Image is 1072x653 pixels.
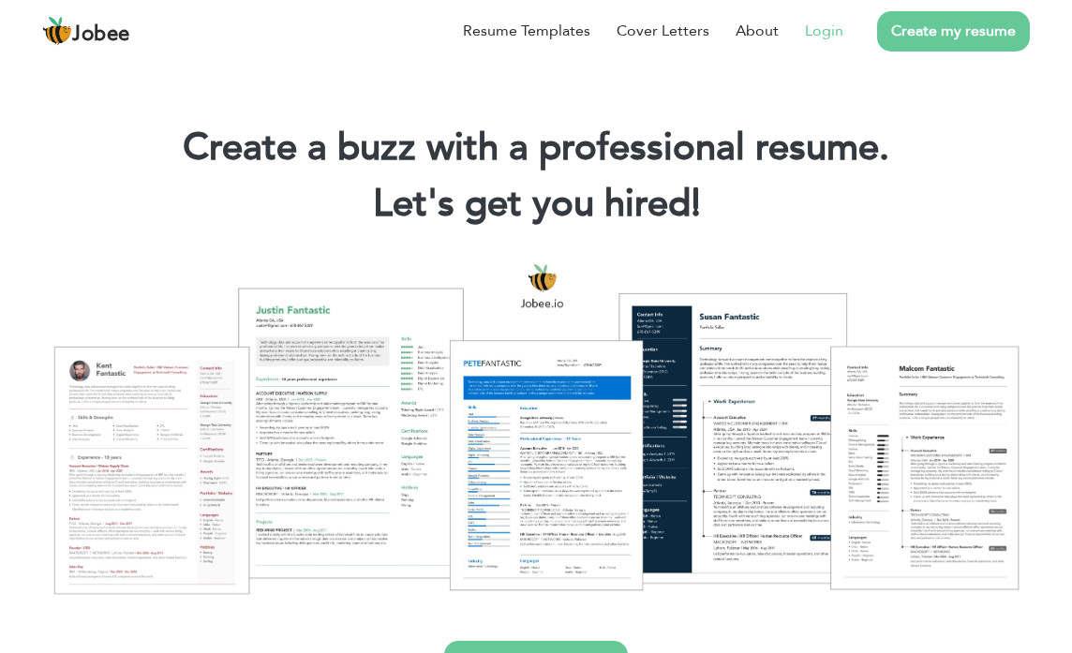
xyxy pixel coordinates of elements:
h1: Create a buzz with a professional resume. [158,124,914,172]
h2: Let's [158,180,914,229]
a: About [736,20,779,42]
a: Jobee [42,16,130,46]
a: Create my resume [877,11,1030,52]
a: Login [805,20,843,42]
a: Cover Letters [617,20,709,42]
img: jobee.io [42,16,72,46]
span: | [692,178,700,230]
span: get you hired! [465,178,701,230]
a: Resume Templates [463,20,590,42]
span: Jobee [72,24,130,45]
